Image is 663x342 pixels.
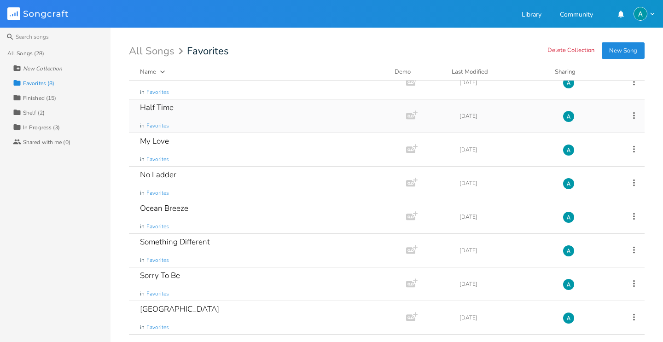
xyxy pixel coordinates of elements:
[23,66,62,71] div: New Collection
[23,125,60,130] div: In Progress (3)
[23,110,45,116] div: Shelf (2)
[140,256,145,264] span: in
[129,47,186,56] div: All Songs
[140,156,145,163] span: in
[563,312,575,324] img: Alex
[140,122,145,130] span: in
[563,77,575,89] img: Alex
[140,171,176,179] div: No Ladder
[146,223,169,231] span: Favorites
[602,42,645,59] button: New Song
[146,290,169,298] span: Favorites
[563,211,575,223] img: Alex
[395,67,441,76] div: Demo
[459,214,552,220] div: [DATE]
[563,278,575,290] img: Alex
[140,68,156,76] div: Name
[146,88,169,96] span: Favorites
[459,80,552,85] div: [DATE]
[7,51,44,56] div: All Songs (28)
[459,281,552,287] div: [DATE]
[23,81,54,86] div: Favorites (8)
[452,68,488,76] div: Last Modified
[459,147,552,152] div: [DATE]
[140,305,219,313] div: [GEOGRAPHIC_DATA]
[459,248,552,253] div: [DATE]
[23,95,56,101] div: Finished (15)
[563,144,575,156] img: Alex
[140,223,145,231] span: in
[146,324,169,331] span: Favorites
[459,113,552,119] div: [DATE]
[140,238,210,246] div: Something Different
[459,315,552,320] div: [DATE]
[452,67,544,76] button: Last Modified
[547,47,594,55] button: Delete Collection
[140,204,188,212] div: Ocean Breeze
[563,245,575,257] img: Alex
[146,156,169,163] span: Favorites
[140,189,145,197] span: in
[187,46,229,56] span: Favorites
[140,137,169,145] div: My Love
[634,7,647,21] img: Alex
[563,110,575,122] img: Alex
[555,67,610,76] div: Sharing
[146,256,169,264] span: Favorites
[459,180,552,186] div: [DATE]
[140,324,145,331] span: in
[522,12,541,19] a: Library
[140,88,145,96] span: in
[140,290,145,298] span: in
[23,139,70,145] div: Shared with me (0)
[146,189,169,197] span: Favorites
[146,122,169,130] span: Favorites
[140,272,180,279] div: Sorry To Be
[140,67,384,76] button: Name
[560,12,593,19] a: Community
[563,178,575,190] img: Alex
[140,104,174,111] div: Half Time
